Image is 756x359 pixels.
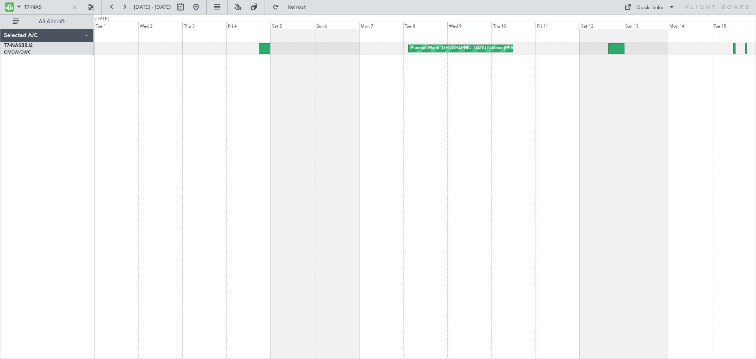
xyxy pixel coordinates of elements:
div: Sat 5 [271,22,315,29]
div: Sun 13 [624,22,668,29]
a: OMDW/DWC [4,49,31,55]
input: A/C (Reg. or Type) [24,1,69,13]
div: Tue 8 [403,22,447,29]
div: Wed 9 [447,22,491,29]
div: Thu 10 [491,22,535,29]
button: Refresh [269,1,316,13]
div: Fri 4 [226,22,271,29]
button: Quick Links [621,1,679,13]
div: Tue 15 [712,22,756,29]
div: [DATE] [95,16,109,22]
div: Sat 12 [580,22,624,29]
span: All Aircraft [20,19,83,24]
div: Fri 11 [535,22,580,29]
span: [DATE] - [DATE] [134,4,171,11]
button: All Aircraft [9,15,85,28]
div: Thu 3 [182,22,226,29]
div: Mon 14 [668,22,712,29]
div: Sun 6 [315,22,359,29]
span: Refresh [281,4,314,10]
a: T7-NASBBJ2 [4,43,33,48]
div: Wed 2 [138,22,182,29]
div: Mon 7 [359,22,403,29]
div: Planned Maint [GEOGRAPHIC_DATA] (Galeao-[PERSON_NAME] Intl) [411,43,548,54]
div: Quick Links [636,4,663,12]
div: Tue 1 [94,22,138,29]
span: T7-NAS [4,43,21,48]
